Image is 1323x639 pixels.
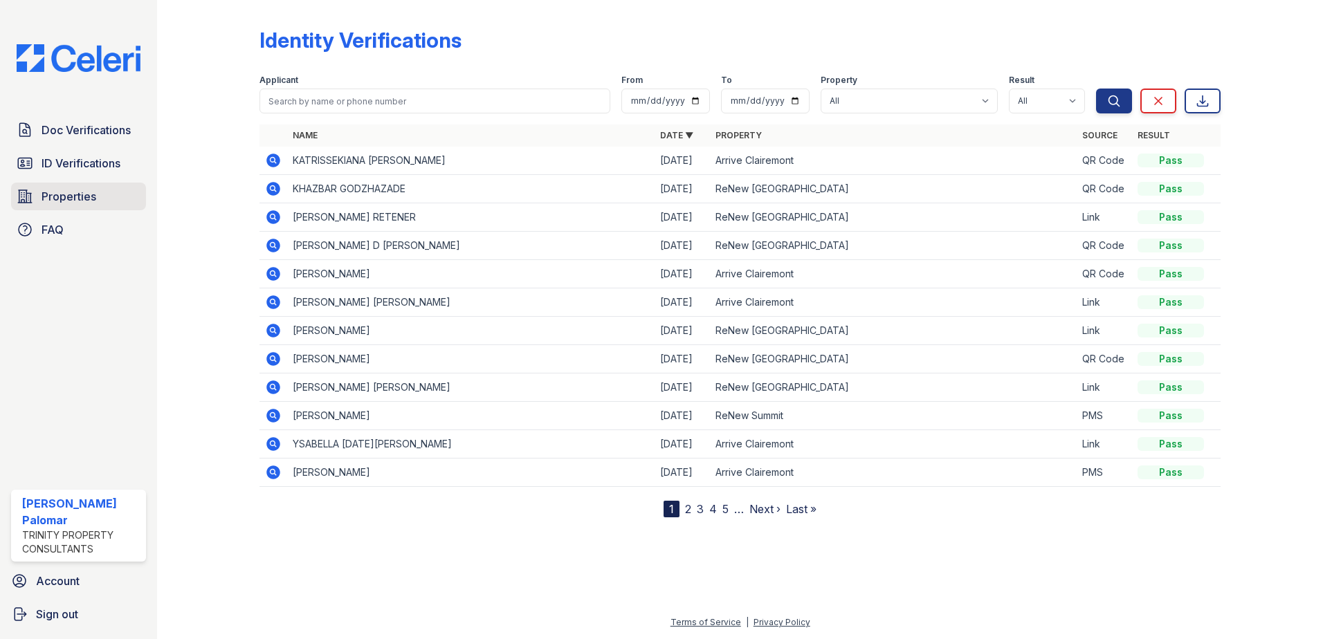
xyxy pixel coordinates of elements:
td: QR Code [1077,147,1132,175]
a: 3 [697,502,704,516]
div: Pass [1138,465,1204,479]
td: [DATE] [655,147,710,175]
div: 1 [664,501,679,517]
div: Pass [1138,437,1204,451]
td: ReNew Summit [710,402,1077,430]
td: ReNew [GEOGRAPHIC_DATA] [710,345,1077,373]
td: [DATE] [655,203,710,232]
td: Link [1077,288,1132,317]
td: [PERSON_NAME] [PERSON_NAME] [287,288,655,317]
div: Trinity Property Consultants [22,528,140,556]
td: Link [1077,430,1132,459]
td: Arrive Clairemont [710,459,1077,487]
label: Applicant [259,75,298,86]
label: From [621,75,643,86]
td: QR Code [1077,345,1132,373]
a: Doc Verifications [11,116,146,144]
div: Identity Verifications [259,28,462,53]
div: Pass [1138,267,1204,281]
input: Search by name or phone number [259,89,610,113]
td: Arrive Clairemont [710,430,1077,459]
td: [PERSON_NAME] [287,459,655,487]
td: Arrive Clairemont [710,147,1077,175]
span: FAQ [42,221,64,238]
a: ID Verifications [11,149,146,177]
div: Pass [1138,210,1204,224]
div: Pass [1138,352,1204,366]
div: | [746,617,749,627]
td: YSABELLA [DATE][PERSON_NAME] [287,430,655,459]
a: Privacy Policy [754,617,810,627]
td: Link [1077,373,1132,402]
span: Doc Verifications [42,122,131,138]
a: Name [293,130,318,140]
div: Pass [1138,154,1204,167]
label: To [721,75,732,86]
div: Pass [1138,182,1204,196]
a: Last » [786,502,816,516]
td: Link [1077,203,1132,232]
td: [PERSON_NAME] [PERSON_NAME] [287,373,655,402]
a: 5 [722,502,729,516]
td: [PERSON_NAME] [287,402,655,430]
td: [PERSON_NAME] [287,317,655,345]
td: [DATE] [655,459,710,487]
div: Pass [1138,239,1204,252]
td: [PERSON_NAME] D [PERSON_NAME] [287,232,655,260]
td: [PERSON_NAME] RETENER [287,203,655,232]
td: ReNew [GEOGRAPHIC_DATA] [710,373,1077,402]
td: [DATE] [655,288,710,317]
td: QR Code [1077,260,1132,288]
td: Link [1077,317,1132,345]
span: Sign out [36,606,78,622]
td: Arrive Clairemont [710,288,1077,317]
span: ID Verifications [42,155,120,172]
a: Property [715,130,762,140]
td: [DATE] [655,402,710,430]
td: QR Code [1077,175,1132,203]
div: [PERSON_NAME] Palomar [22,495,140,528]
a: Result [1138,130,1170,140]
td: [PERSON_NAME] [287,345,655,373]
td: PMS [1077,402,1132,430]
img: CE_Logo_Blue-a8612792a0a2168367f1c8372b55b34899dd931a85d93a1a3d3e32e68fde9ad4.png [6,44,152,72]
td: [DATE] [655,260,710,288]
td: [PERSON_NAME] [287,260,655,288]
a: FAQ [11,216,146,243]
td: ReNew [GEOGRAPHIC_DATA] [710,232,1077,260]
a: 4 [709,502,717,516]
div: Pass [1138,380,1204,394]
div: Pass [1138,324,1204,337]
a: Sign out [6,600,152,628]
span: … [734,501,744,517]
td: [DATE] [655,373,710,402]
a: Next › [749,502,781,516]
td: QR Code [1077,232,1132,260]
td: ReNew [GEOGRAPHIC_DATA] [710,175,1077,203]
td: [DATE] [655,430,710,459]
label: Property [821,75,857,86]
td: Arrive Clairemont [710,260,1077,288]
a: Source [1082,130,1117,140]
td: KATRISSEKIANA [PERSON_NAME] [287,147,655,175]
td: ReNew [GEOGRAPHIC_DATA] [710,203,1077,232]
a: 2 [685,502,691,516]
a: Properties [11,183,146,210]
td: KHAZBAR GODZHAZADE [287,175,655,203]
td: ReNew [GEOGRAPHIC_DATA] [710,317,1077,345]
td: [DATE] [655,175,710,203]
td: [DATE] [655,317,710,345]
a: Terms of Service [670,617,741,627]
td: [DATE] [655,232,710,260]
span: Properties [42,188,96,205]
label: Result [1009,75,1034,86]
div: Pass [1138,295,1204,309]
a: Date ▼ [660,130,693,140]
td: [DATE] [655,345,710,373]
a: Account [6,567,152,595]
td: PMS [1077,459,1132,487]
span: Account [36,573,80,589]
div: Pass [1138,409,1204,423]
